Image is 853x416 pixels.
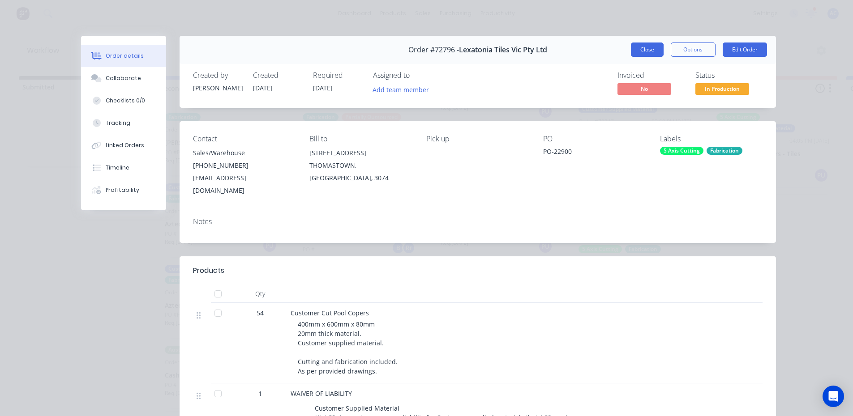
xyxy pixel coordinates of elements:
div: Timeline [106,164,129,172]
div: Order details [106,52,144,60]
button: Collaborate [81,67,166,89]
div: THOMASTOWN, [GEOGRAPHIC_DATA], 3074 [309,159,412,184]
div: Fabrication [707,147,742,155]
div: Assigned to [373,71,463,80]
div: Tracking [106,119,130,127]
div: [STREET_ADDRESS]THOMASTOWN, [GEOGRAPHIC_DATA], 3074 [309,147,412,184]
div: 5 Axis Cutting [660,147,703,155]
div: PO-22900 [543,147,646,159]
button: Close [631,42,664,57]
span: 1 [258,389,262,398]
button: Timeline [81,157,166,179]
span: Lexatonia Tiles Vic Pty Ltd [459,46,547,54]
button: Add team member [373,83,434,95]
span: No [617,83,671,94]
div: Collaborate [106,74,141,82]
div: Checklists 0/0 [106,97,145,105]
div: [PERSON_NAME] [193,83,242,93]
button: Options [671,42,716,57]
div: [STREET_ADDRESS] [309,147,412,159]
div: Qty [233,285,287,303]
button: Order details [81,45,166,67]
div: Contact [193,135,296,143]
span: 54 [257,308,264,318]
div: Products [193,265,224,276]
div: Pick up [426,135,529,143]
span: WAIVER OF LIABILITY [291,389,352,398]
div: Created [253,71,302,80]
div: Profitability [106,186,139,194]
div: PO [543,135,646,143]
div: [EMAIL_ADDRESS][DOMAIN_NAME] [193,172,296,197]
div: Created by [193,71,242,80]
button: Linked Orders [81,134,166,157]
button: Edit Order [723,42,767,57]
button: Tracking [81,112,166,134]
span: 400mm x 600mm x 80mm 20mm thick material. Customer supplied material. Cutting and fabrication inc... [298,320,398,375]
span: In Production [695,83,749,94]
div: Sales/Warehouse[PHONE_NUMBER][EMAIL_ADDRESS][DOMAIN_NAME] [193,147,296,197]
span: [DATE] [313,84,333,92]
div: Notes [193,217,763,226]
div: Linked Orders [106,141,144,149]
div: Labels [660,135,763,143]
button: Checklists 0/0 [81,89,166,112]
button: Profitability [81,179,166,201]
div: Bill to [309,135,412,143]
div: Sales/Warehouse [193,147,296,159]
div: Invoiced [617,71,685,80]
div: Open Intercom Messenger [823,386,844,407]
span: Customer Cut Pool Copers [291,309,369,317]
div: [PHONE_NUMBER] [193,159,296,172]
span: Order #72796 - [408,46,459,54]
div: Status [695,71,763,80]
button: In Production [695,83,749,97]
button: Add team member [368,83,433,95]
span: [DATE] [253,84,273,92]
div: Required [313,71,362,80]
